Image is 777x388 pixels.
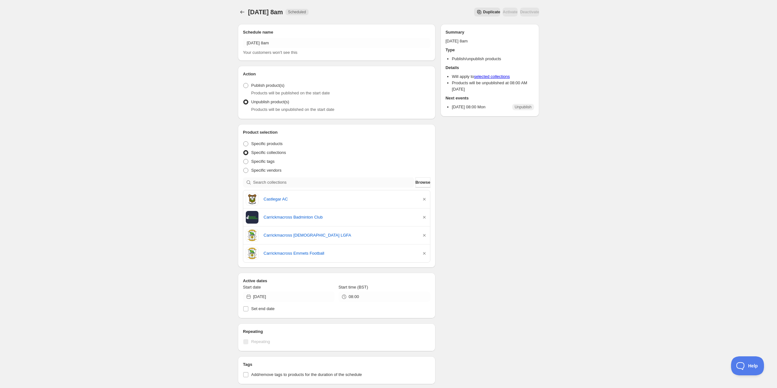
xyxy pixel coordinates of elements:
h2: Tags [243,361,430,368]
h2: Next events [446,95,534,101]
span: Products will be unpublished on the start date [251,107,334,112]
span: Add/remove tags to products for the duration of the schedule [251,372,362,377]
a: Carrickmacross [DEMOGRAPHIC_DATA] LGFA [264,232,416,239]
span: Scheduled [288,10,306,15]
span: Unpublish product(s) [251,99,289,104]
h2: Product selection [243,129,430,136]
span: Publish product(s) [251,83,284,88]
h2: Summary [446,29,534,35]
a: Castlegar AC [264,196,416,202]
h2: Action [243,71,430,77]
h2: Type [446,47,534,53]
span: Products will be published on the start date [251,91,330,95]
h2: Active dates [243,278,430,284]
p: [DATE] 8am [446,38,534,44]
span: Start date [243,285,261,289]
a: selected collections [474,74,510,79]
li: Products will be unpublished at 08:00 AM [DATE] [452,80,534,92]
span: Repeating [251,339,270,344]
span: Set end date [251,306,275,311]
h2: Repeating [243,328,430,335]
h2: Schedule name [243,29,430,35]
span: Browse [415,179,430,186]
span: Start time (BST) [338,285,368,289]
a: Carrickmacross Badminton Club [264,214,416,220]
span: Specific tags [251,159,275,164]
button: Secondary action label [474,8,500,16]
span: Your customers won't see this [243,50,297,55]
span: [DATE] 8am [248,9,283,16]
input: Search collections [253,177,414,188]
span: Specific vendors [251,168,281,173]
iframe: Toggle Customer Support [731,356,764,375]
button: Browse [415,177,430,188]
span: Duplicate [483,10,500,15]
span: Specific collections [251,150,286,155]
a: Carrickmacross Emmets Football [264,250,416,257]
h2: Details [446,65,534,71]
button: Schedules [238,8,247,16]
li: Will apply to [452,73,534,80]
span: Unpublish [515,105,532,110]
li: Publish/unpublish products [452,56,534,62]
span: Specific products [251,141,283,146]
p: [DATE] 08:00 Mon [452,104,486,110]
